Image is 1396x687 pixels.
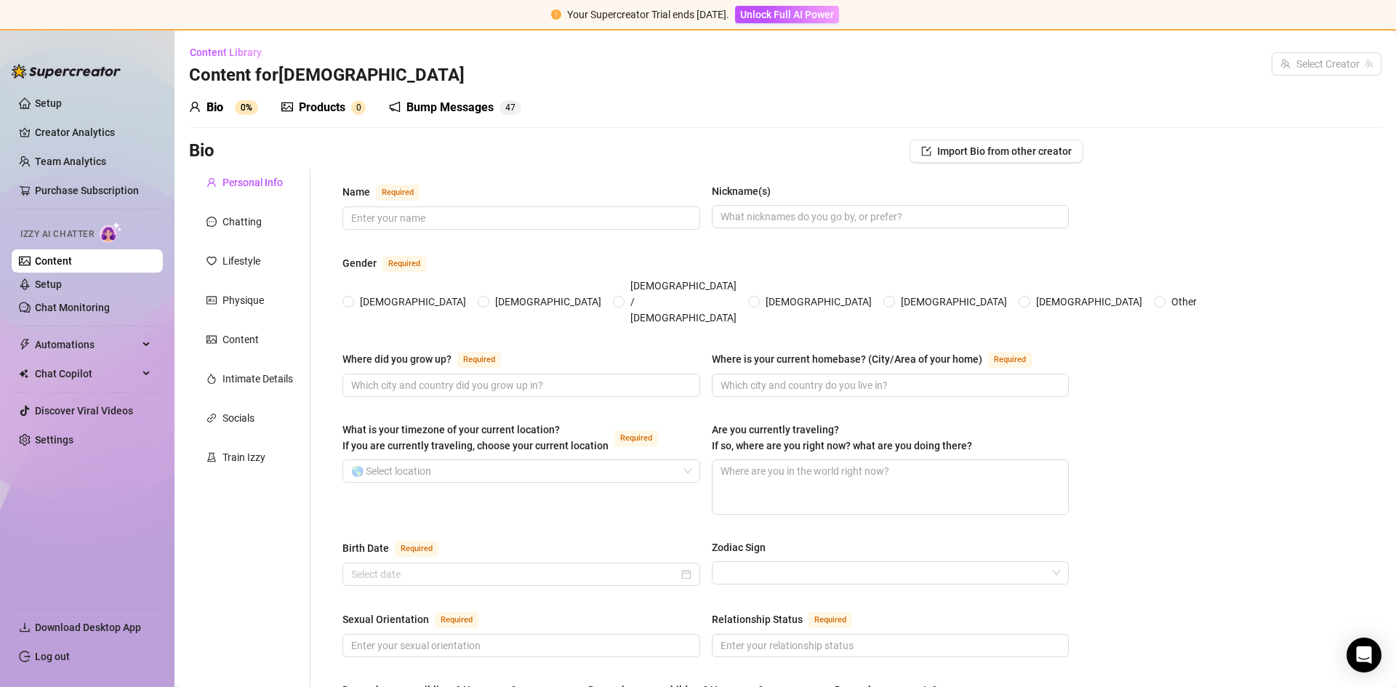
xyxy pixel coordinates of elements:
sup: 0 [351,100,366,115]
span: Required [457,352,501,368]
div: Lifestyle [222,253,260,269]
span: Your Supercreator Trial ends [DATE]. [567,9,729,20]
input: Sexual Orientation [351,638,689,654]
div: Intimate Details [222,371,293,387]
div: Birth Date [342,540,389,556]
label: Gender [342,254,442,272]
span: download [19,622,31,633]
span: [DEMOGRAPHIC_DATA] [1030,294,1148,310]
span: Other [1166,294,1203,310]
div: Train Izzy [222,449,265,465]
label: Zodiac Sign [712,539,776,555]
a: Purchase Subscription [35,179,151,202]
img: AI Chatter [100,222,122,243]
a: Settings [35,434,73,446]
span: Required [988,352,1032,368]
span: [DEMOGRAPHIC_DATA] [354,294,472,310]
img: logo-BBDzfeDw.svg [12,64,121,79]
label: Where did you grow up? [342,350,517,368]
h3: Content for [DEMOGRAPHIC_DATA] [189,64,465,87]
a: Team Analytics [35,156,106,167]
span: What is your timezone of your current location? If you are currently traveling, choose your curre... [342,424,609,451]
div: Gender [342,255,377,271]
div: Sexual Orientation [342,611,429,627]
span: Required [376,185,420,201]
span: Content Library [190,47,262,58]
span: Izzy AI Chatter [20,228,94,241]
a: Setup [35,97,62,109]
div: Content [222,332,259,347]
span: [DEMOGRAPHIC_DATA] [489,294,607,310]
label: Name [342,183,436,201]
div: Products [299,99,345,116]
div: Socials [222,410,254,426]
div: Bio [206,99,223,116]
span: user [206,177,217,188]
div: Physique [222,292,264,308]
span: picture [206,334,217,345]
span: Required [435,612,478,628]
h3: Bio [189,140,214,163]
input: Name [351,210,689,226]
a: Unlock Full AI Power [735,9,839,20]
div: Chatting [222,214,262,230]
span: Chat Copilot [35,362,138,385]
span: exclamation-circle [551,9,561,20]
span: import [921,146,931,156]
sup: 0% [235,100,258,115]
label: Where is your current homebase? (City/Area of your home) [712,350,1048,368]
sup: 47 [500,100,521,115]
input: Where did you grow up? [351,377,689,393]
div: Personal Info [222,174,283,190]
button: Import Bio from other creator [910,140,1083,163]
input: Where is your current homebase? (City/Area of your home) [721,377,1058,393]
div: Name [342,184,370,200]
span: message [206,217,217,227]
span: team [1365,60,1373,68]
span: [DEMOGRAPHIC_DATA] [895,294,1013,310]
a: Setup [35,278,62,290]
span: thunderbolt [19,339,31,350]
label: Sexual Orientation [342,611,494,628]
label: Relationship Status [712,611,868,628]
a: Log out [35,651,70,662]
input: Nickname(s) [721,209,1058,225]
span: Required [809,612,852,628]
a: Discover Viral Videos [35,405,133,417]
div: Where did you grow up? [342,351,452,367]
span: Unlock Full AI Power [740,9,834,20]
div: Where is your current homebase? (City/Area of your home) [712,351,982,367]
span: 7 [510,103,516,113]
span: fire [206,374,217,384]
span: Download Desktop App [35,622,141,633]
span: notification [389,101,401,113]
span: Automations [35,333,138,356]
span: 4 [505,103,510,113]
span: Import Bio from other creator [937,145,1072,157]
span: link [206,413,217,423]
div: Zodiac Sign [712,539,766,555]
a: Chat Monitoring [35,302,110,313]
a: Content [35,255,72,267]
span: user [189,101,201,113]
span: Required [614,430,658,446]
span: Are you currently traveling? If so, where are you right now? what are you doing there? [712,424,972,451]
label: Nickname(s) [712,183,781,199]
div: Open Intercom Messenger [1347,638,1381,672]
span: [DEMOGRAPHIC_DATA] / [DEMOGRAPHIC_DATA] [625,278,742,326]
span: experiment [206,452,217,462]
span: [DEMOGRAPHIC_DATA] [760,294,878,310]
div: Bump Messages [406,99,494,116]
button: Unlock Full AI Power [735,6,839,23]
div: Relationship Status [712,611,803,627]
input: Birth Date [351,566,678,582]
span: Required [382,256,426,272]
div: Nickname(s) [712,183,771,199]
img: Chat Copilot [19,369,28,379]
a: Creator Analytics [35,121,151,144]
span: picture [281,101,293,113]
span: Required [395,541,438,557]
span: heart [206,256,217,266]
input: Relationship Status [721,638,1058,654]
label: Birth Date [342,539,454,557]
